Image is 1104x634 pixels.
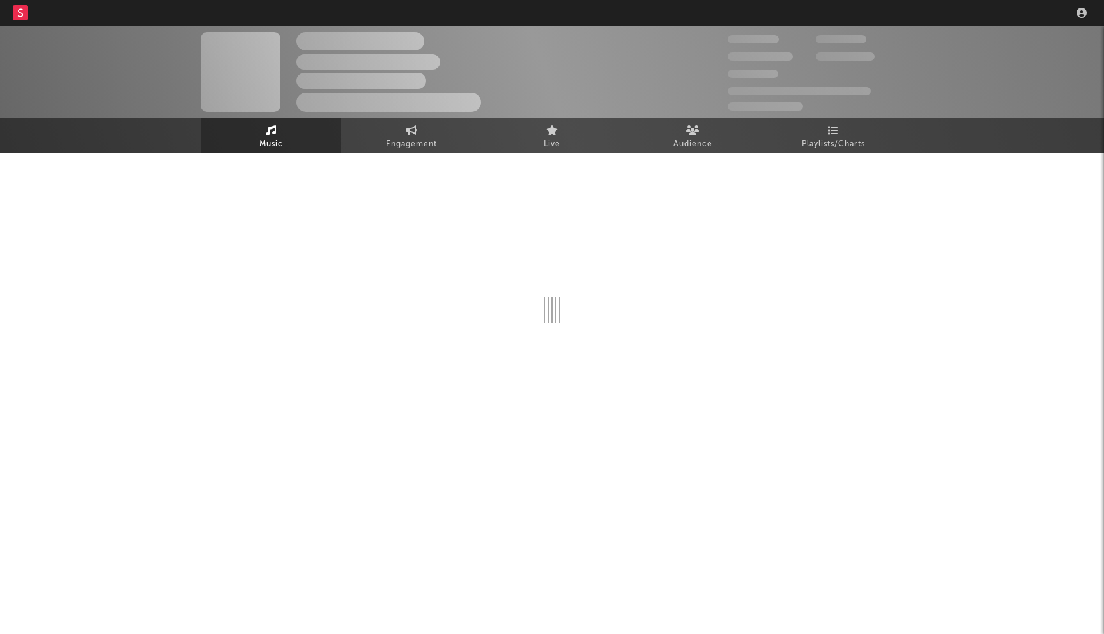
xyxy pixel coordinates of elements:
[816,52,875,61] span: 1,000,000
[802,137,865,152] span: Playlists/Charts
[728,52,793,61] span: 50,000,000
[728,102,803,111] span: Jump Score: 85.0
[673,137,712,152] span: Audience
[728,70,778,78] span: 100,000
[341,118,482,153] a: Engagement
[544,137,560,152] span: Live
[386,137,437,152] span: Engagement
[816,35,866,43] span: 100,000
[259,137,283,152] span: Music
[728,35,779,43] span: 300,000
[201,118,341,153] a: Music
[622,118,763,153] a: Audience
[482,118,622,153] a: Live
[728,87,871,95] span: 50,000,000 Monthly Listeners
[763,118,903,153] a: Playlists/Charts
